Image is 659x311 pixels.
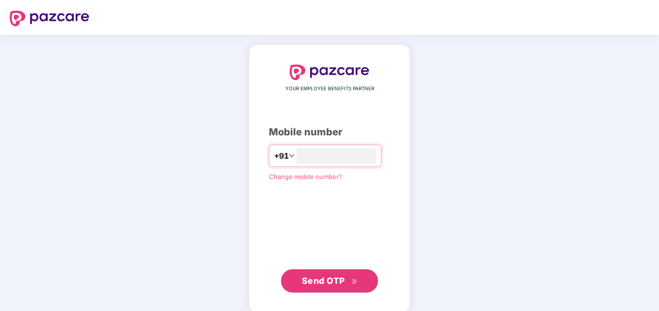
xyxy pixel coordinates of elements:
[290,65,369,80] img: logo
[269,173,342,180] a: Change mobile number?
[274,150,289,162] span: +91
[269,125,390,140] div: Mobile number
[351,278,358,285] span: double-right
[302,276,345,286] span: Send OTP
[281,269,378,293] button: Send OTPdouble-right
[10,11,89,26] img: logo
[285,85,374,93] span: YOUR EMPLOYEE BENEFITS PARTNER
[289,153,295,159] span: down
